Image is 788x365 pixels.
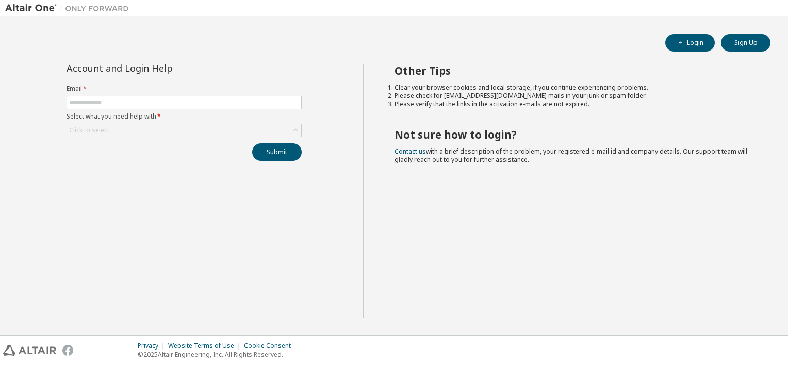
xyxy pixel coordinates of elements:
div: Website Terms of Use [168,342,244,350]
div: Account and Login Help [67,64,255,72]
div: Privacy [138,342,168,350]
h2: Not sure how to login? [395,128,752,141]
div: Click to select [67,124,301,137]
li: Please verify that the links in the activation e-mails are not expired. [395,100,752,108]
button: Submit [252,143,302,161]
label: Email [67,85,302,93]
p: © 2025 Altair Engineering, Inc. All Rights Reserved. [138,350,297,359]
a: Contact us [395,147,426,156]
div: Click to select [69,126,109,135]
li: Please check for [EMAIL_ADDRESS][DOMAIN_NAME] mails in your junk or spam folder. [395,92,752,100]
span: with a brief description of the problem, your registered e-mail id and company details. Our suppo... [395,147,747,164]
img: facebook.svg [62,345,73,356]
img: altair_logo.svg [3,345,56,356]
label: Select what you need help with [67,112,302,121]
button: Sign Up [721,34,770,52]
li: Clear your browser cookies and local storage, if you continue experiencing problems. [395,84,752,92]
img: Altair One [5,3,134,13]
h2: Other Tips [395,64,752,77]
button: Login [665,34,715,52]
div: Cookie Consent [244,342,297,350]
